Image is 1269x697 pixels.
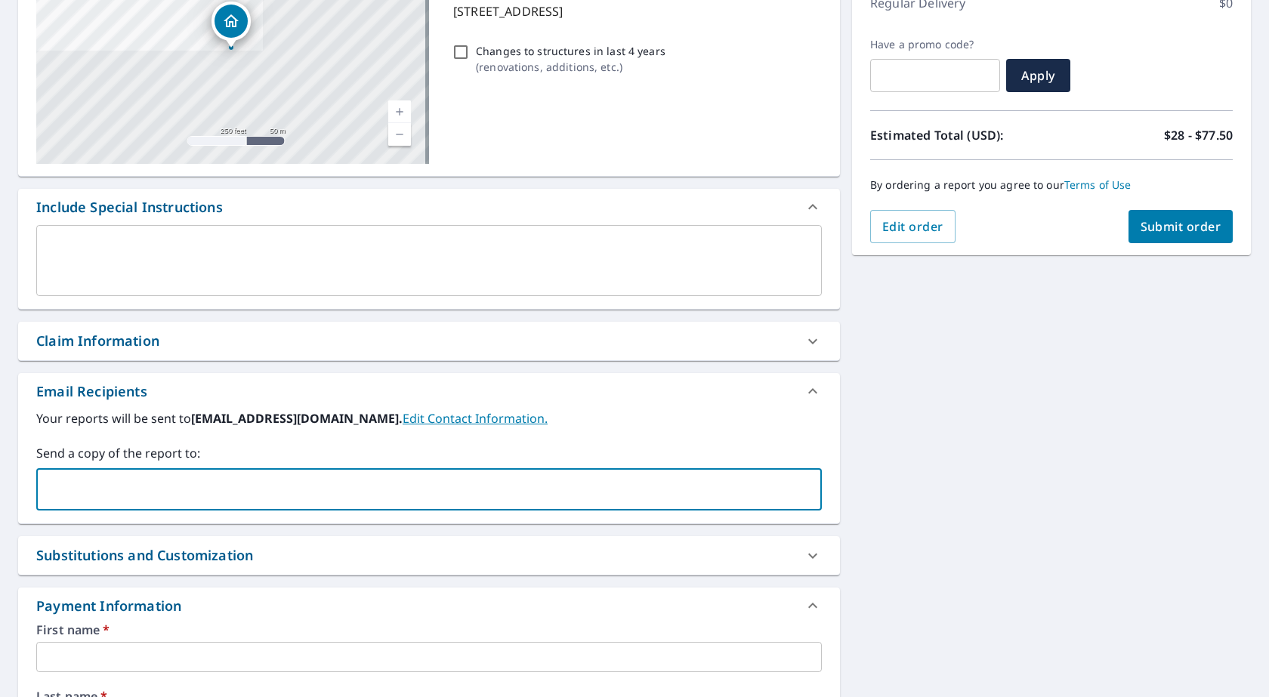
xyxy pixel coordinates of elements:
[1018,67,1058,84] span: Apply
[36,545,253,566] div: Substitutions and Customization
[870,38,1000,51] label: Have a promo code?
[476,59,665,75] p: ( renovations, additions, etc. )
[36,197,223,217] div: Include Special Instructions
[403,410,548,427] a: EditContactInfo
[36,444,822,462] label: Send a copy of the report to:
[476,43,665,59] p: Changes to structures in last 4 years
[870,210,956,243] button: Edit order
[18,536,840,575] div: Substitutions and Customization
[1129,210,1233,243] button: Submit order
[1141,218,1221,235] span: Submit order
[36,381,147,402] div: Email Recipients
[211,2,251,48] div: Dropped pin, building 1, Residential property, 15 Sunlight Cir Talladega, AL 35160
[870,178,1233,192] p: By ordering a report you agree to our
[882,218,943,235] span: Edit order
[870,126,1051,144] p: Estimated Total (USD):
[453,2,816,20] p: [STREET_ADDRESS]
[18,588,840,624] div: Payment Information
[36,331,159,351] div: Claim Information
[36,596,187,616] div: Payment Information
[1164,126,1233,144] p: $28 - $77.50
[36,409,822,427] label: Your reports will be sent to
[18,189,840,225] div: Include Special Instructions
[1064,177,1132,192] a: Terms of Use
[191,410,403,427] b: [EMAIL_ADDRESS][DOMAIN_NAME].
[18,322,840,360] div: Claim Information
[388,123,411,146] a: Current Level 17, Zoom Out
[1006,59,1070,92] button: Apply
[36,624,822,636] label: First name
[18,373,840,409] div: Email Recipients
[388,100,411,123] a: Current Level 17, Zoom In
